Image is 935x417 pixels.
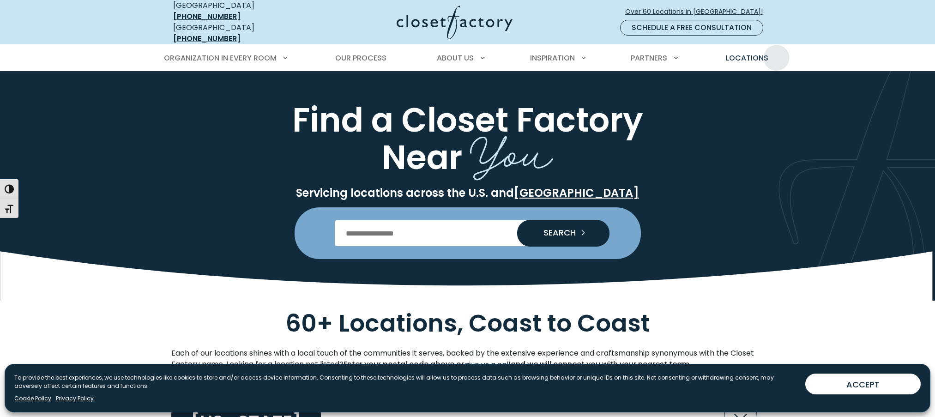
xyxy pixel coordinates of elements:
span: Partners [631,53,667,63]
p: Servicing locations across the U.S. and [171,186,764,200]
span: Locations [726,53,768,63]
strong: Enter your postal code above or and we will connect you with your nearest team. [344,359,691,369]
a: [PHONE_NUMBER] [173,33,241,44]
nav: Primary Menu [157,45,778,71]
a: [GEOGRAPHIC_DATA] [514,185,639,200]
a: Cookie Policy [14,394,51,403]
span: Over 60 Locations in [GEOGRAPHIC_DATA]! [625,7,770,17]
a: Schedule a Free Consultation [620,20,763,36]
a: [PHONE_NUMBER] [173,11,241,22]
span: About Us [437,53,474,63]
span: Our Process [335,53,386,63]
span: SEARCH [536,229,576,237]
img: Closet Factory Logo [397,6,513,39]
a: Over 60 Locations in [GEOGRAPHIC_DATA]! [625,4,771,20]
span: Organization in Every Room [164,53,277,63]
span: Inspiration [530,53,575,63]
button: ACCEPT [805,374,921,394]
a: Privacy Policy [56,394,94,403]
p: Each of our locations shines with a local touch of the communities it serves, backed by the exten... [171,348,764,371]
a: give us a call [464,359,511,371]
span: Near [382,134,462,181]
button: Search our Nationwide Locations [517,220,609,247]
span: Find a Closet Factory [292,97,643,143]
input: Enter Postal Code [335,220,600,246]
span: You [470,114,553,184]
p: To provide the best experiences, we use technologies like cookies to store and/or access device i... [14,374,798,390]
span: 60+ Locations, Coast to Coast [285,306,650,340]
div: [GEOGRAPHIC_DATA] [173,22,307,44]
